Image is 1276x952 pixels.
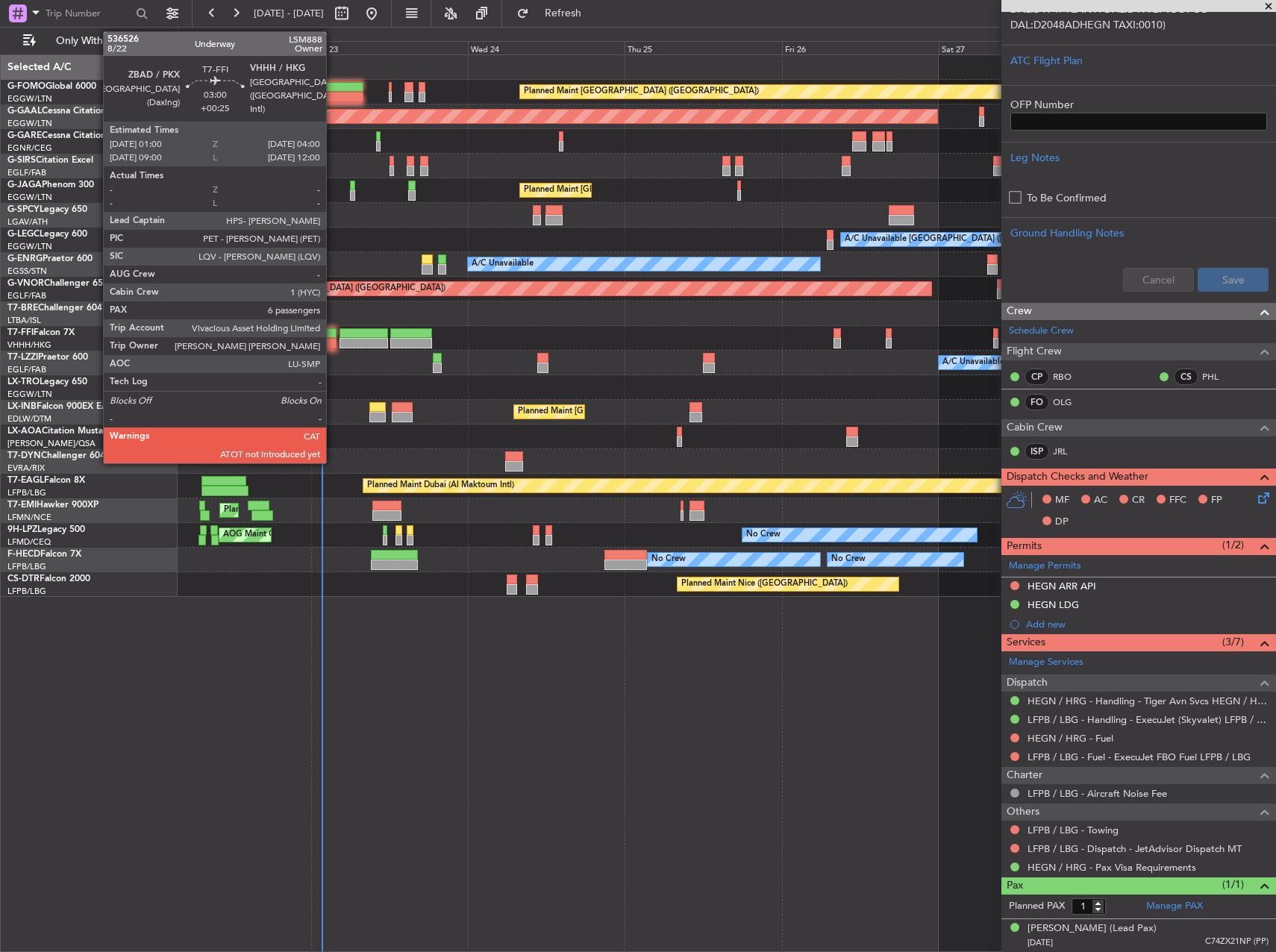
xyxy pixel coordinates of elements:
[1010,150,1267,166] div: Leg Notes
[7,378,87,386] a: LX-TROLegacy 650
[1009,324,1074,339] a: Schedule Crew
[7,402,125,411] a: LX-INBFalcon 900EX EASy II
[1009,899,1065,914] label: Planned PAX
[39,36,157,46] span: Only With Activity
[1028,580,1096,592] div: HEGN ARR API
[7,451,41,460] span: T7-DYN
[7,487,46,498] a: LFPB/LBG
[1007,469,1148,486] span: Dispatch Checks and Weather
[7,181,42,190] span: G-JAGA
[532,8,595,19] span: Refresh
[7,451,105,460] a: T7-DYNChallenger 604
[16,29,162,53] button: Only With Activity
[1007,634,1045,651] span: Services
[311,41,468,54] div: Tue 23
[1211,493,1222,508] span: FP
[254,7,324,20] span: [DATE] - [DATE]
[7,525,37,534] span: 9H-LPZ
[7,427,42,436] span: LX-AOA
[845,228,1087,251] div: A/C Unavailable [GEOGRAPHIC_DATA] ([GEOGRAPHIC_DATA])
[7,131,42,140] span: G-GARE
[7,216,48,228] a: LGAV/ATH
[625,41,781,54] div: Thu 25
[1007,674,1048,692] span: Dispatch
[7,501,98,510] a: T7-EMIHawker 900XP
[1028,732,1113,745] a: HEGN / HRG - Fuel
[7,304,102,313] a: T7-BREChallenger 604
[1007,419,1063,436] span: Cabin Crew
[1009,655,1083,670] a: Manage Services
[1007,303,1032,320] span: Crew
[7,93,52,104] a: EGGW/LTN
[1028,695,1269,707] a: HEGN / HRG - Handling - Tiger Avn Svcs HEGN / HRG
[1222,877,1244,892] span: (1/1)
[7,586,46,597] a: LFPB/LBG
[7,561,46,572] a: LFPB/LBG
[1025,443,1049,460] div: ISP
[7,205,40,214] span: G-SPCY
[1202,370,1236,383] a: PHL
[1053,370,1086,383] a: RBO
[1053,395,1086,409] a: OLG
[7,574,90,583] a: CS-DTRFalcon 2000
[651,548,686,571] div: No Crew
[7,266,47,277] a: EGSS/STN
[1132,493,1145,508] span: CR
[7,476,44,485] span: T7-EAGL
[1169,493,1186,508] span: FFC
[7,364,46,375] a: EGLF/FAB
[7,574,40,583] span: CS-DTR
[1028,787,1167,800] a: LFPB / LBG - Aircraft Noise Fee
[1146,899,1203,914] a: Manage PAX
[7,192,52,203] a: EGGW/LTN
[46,2,131,25] input: Trip Number
[154,41,311,54] div: Mon 22
[7,476,85,485] a: T7-EAGLFalcon 8X
[7,512,51,523] a: LFMN/NCE
[7,167,46,178] a: EGLF/FAB
[7,82,96,91] a: G-FOMOGlobal 6000
[1028,937,1053,948] span: [DATE]
[7,328,34,337] span: T7-FFI
[1055,515,1069,530] span: DP
[1028,598,1079,611] div: HEGN LDG
[7,279,44,288] span: G-VNOR
[7,82,46,91] span: G-FOMO
[7,230,87,239] a: G-LEGCLegacy 600
[223,524,343,546] div: AOG Maint Cannes (Mandelieu)
[7,156,93,165] a: G-SIRSCitation Excel
[7,536,51,548] a: LFMD/CEQ
[831,548,866,571] div: No Crew
[7,501,37,510] span: T7-EMI
[1028,713,1269,726] a: LFPB / LBG - Handling - ExecuJet (Skyvalet) LFPB / LBG
[7,107,42,116] span: G-GAAL
[939,41,1095,54] div: Sat 27
[472,253,534,275] div: A/C Unavailable
[7,241,52,252] a: EGGW/LTN
[1174,369,1198,385] div: CS
[1010,97,1267,113] label: OFP Number
[7,279,108,288] a: G-VNORChallenger 650
[181,30,206,43] div: [DATE]
[7,131,131,140] a: G-GARECessna Citation XLS+
[1094,493,1107,508] span: AC
[942,351,1185,374] div: A/C Unavailable [GEOGRAPHIC_DATA] ([GEOGRAPHIC_DATA])
[746,524,781,546] div: No Crew
[1007,767,1042,784] span: Charter
[1025,394,1049,410] div: FO
[7,118,52,129] a: EGGW/LTN
[510,1,599,25] button: Refresh
[1007,877,1023,895] span: Pax
[1053,445,1086,458] a: JRL
[7,315,41,326] a: LTBA/ISL
[7,143,52,154] a: EGNR/CEG
[7,205,87,214] a: G-SPCYLegacy 650
[1027,190,1107,206] label: To Be Confirmed
[210,278,445,300] div: Planned Maint [GEOGRAPHIC_DATA] ([GEOGRAPHIC_DATA])
[7,254,93,263] a: G-ENRGPraetor 600
[7,389,52,400] a: EGGW/LTN
[1007,343,1062,360] span: Flight Crew
[681,573,848,595] div: Planned Maint Nice ([GEOGRAPHIC_DATA])
[782,41,939,54] div: Fri 26
[524,179,759,201] div: Planned Maint [GEOGRAPHIC_DATA] ([GEOGRAPHIC_DATA])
